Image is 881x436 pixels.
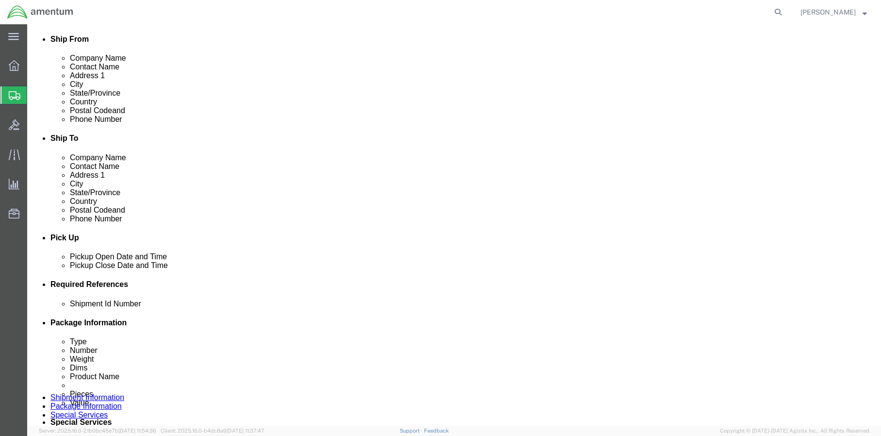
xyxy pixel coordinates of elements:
button: [PERSON_NAME] [800,6,867,18]
span: David Southard [800,7,856,17]
span: Server: 2025.16.0-21b0bc45e7b [39,428,156,434]
a: Feedback [424,428,449,434]
span: Client: 2025.16.0-b4dc8a9 [161,428,264,434]
a: Support [400,428,424,434]
span: Copyright © [DATE]-[DATE] Agistix Inc., All Rights Reserved [720,427,869,435]
img: logo [7,5,74,19]
iframe: FS Legacy Container [27,24,881,426]
span: [DATE] 11:37:47 [227,428,264,434]
span: [DATE] 11:54:36 [118,428,156,434]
